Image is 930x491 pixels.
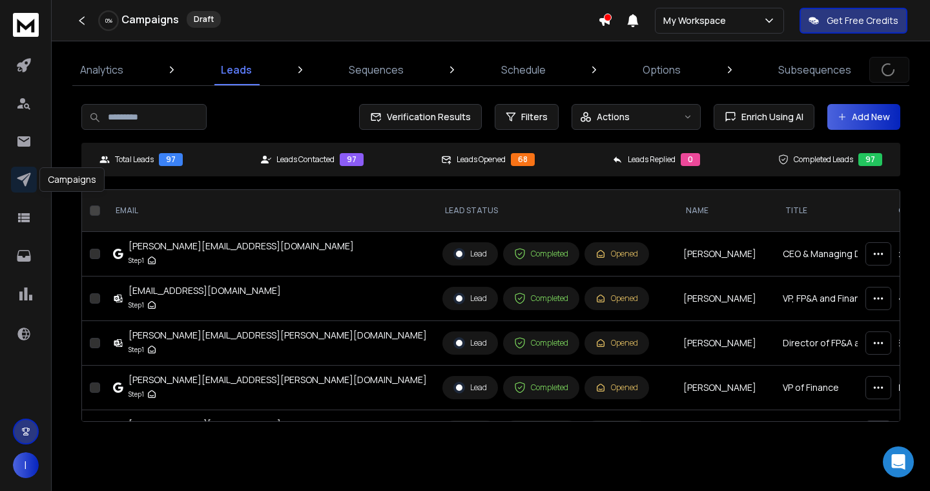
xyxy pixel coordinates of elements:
a: Options [635,54,688,85]
div: [EMAIL_ADDRESS][DOMAIN_NAME] [129,284,281,297]
div: 97 [340,153,364,166]
p: Sequences [349,62,404,78]
div: Lead [453,337,487,349]
div: Completed [514,337,568,349]
p: Leads [221,62,252,78]
td: CEO & Managing Director [775,232,888,277]
p: Analytics [80,62,123,78]
a: Leads [213,54,260,85]
div: 97 [858,153,882,166]
div: Lead [453,248,487,260]
div: Draft [187,11,221,28]
p: Step 1 [129,254,144,267]
td: VP, FP&A and Financial Operations [775,277,888,321]
p: Leads Contacted [276,154,335,165]
div: [PERSON_NAME][EMAIL_ADDRESS][PERSON_NAME][DOMAIN_NAME] [129,373,427,386]
button: Get Free Credits [800,8,907,34]
a: Sequences [341,54,411,85]
div: Opened [595,338,638,348]
td: VP of Finance [775,366,888,410]
p: Step 1 [129,298,144,311]
th: title [775,190,888,232]
td: [PERSON_NAME] [676,277,775,321]
h1: Campaigns [121,12,179,27]
td: Director of FP&A and Tax [775,321,888,366]
a: Schedule [493,54,553,85]
th: EMAIL [105,190,435,232]
th: NAME [676,190,775,232]
div: Completed [514,382,568,393]
p: Options [643,62,681,78]
span: Enrich Using AI [736,110,803,123]
a: Analytics [72,54,131,85]
p: Step 1 [129,388,144,401]
button: I [13,452,39,478]
button: Filters [495,104,559,130]
td: [PERSON_NAME] [676,410,775,455]
div: Completed [514,293,568,304]
td: Director of Accounting [775,410,888,455]
span: Verification Results [382,110,471,123]
div: Open Intercom Messenger [883,446,914,477]
p: Leads Opened [457,154,506,165]
div: Opened [595,293,638,304]
div: 0 [681,153,700,166]
div: [EMAIL_ADDRESS][DOMAIN_NAME] [129,418,281,431]
p: Actions [597,110,630,123]
p: Get Free Credits [827,14,898,27]
td: [PERSON_NAME] [676,321,775,366]
div: 97 [159,153,183,166]
button: Add New [827,104,900,130]
td: [PERSON_NAME] [676,366,775,410]
div: Lead [453,293,487,304]
img: logo [13,13,39,37]
a: Subsequences [770,54,859,85]
div: Campaigns [39,167,105,192]
p: Schedule [501,62,546,78]
div: Opened [595,249,638,259]
p: Total Leads [115,154,154,165]
div: Lead [453,382,487,393]
button: Enrich Using AI [714,104,814,130]
div: [PERSON_NAME][EMAIL_ADDRESS][PERSON_NAME][DOMAIN_NAME] [129,329,427,342]
p: Step 1 [129,343,144,356]
p: Leads Replied [628,154,676,165]
th: LEAD STATUS [435,190,676,232]
div: Completed [514,248,568,260]
p: 0 % [105,17,112,25]
span: Filters [521,110,548,123]
button: Verification Results [359,104,482,130]
div: 68 [511,153,535,166]
td: [PERSON_NAME] [676,232,775,277]
div: [PERSON_NAME][EMAIL_ADDRESS][DOMAIN_NAME] [129,240,354,253]
p: Subsequences [778,62,851,78]
p: Completed Leads [794,154,853,165]
div: Opened [595,382,638,393]
p: My Workspace [663,14,731,27]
